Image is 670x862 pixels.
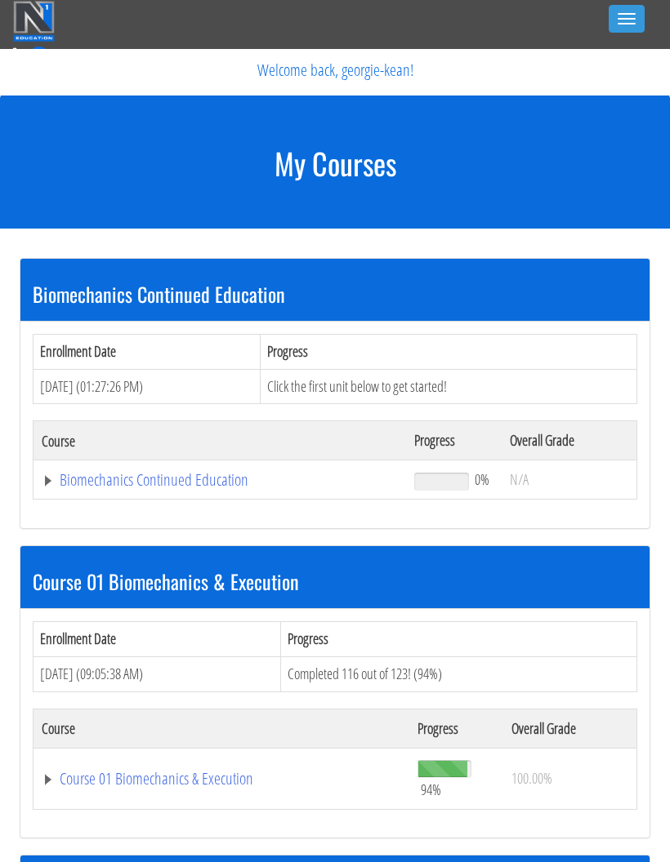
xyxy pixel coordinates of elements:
[13,50,657,91] p: Welcome back, georgie-kean!
[280,622,636,657] th: Progress
[503,748,637,809] td: 100.00%
[33,334,261,369] th: Enrollment Date
[29,47,49,67] span: 0
[502,460,637,500] td: N/A
[406,421,502,460] th: Progress
[409,709,503,748] th: Progress
[33,283,637,304] h3: Biomechanics Continued Education
[33,656,281,691] td: [DATE] (09:05:38 AM)
[475,470,489,488] span: 0%
[502,421,637,460] th: Overall Grade
[42,472,398,488] a: Biomechanics Continued Education
[33,421,406,460] th: Course
[33,369,261,404] td: [DATE] (01:27:26 PM)
[33,709,409,748] th: Course
[503,709,637,748] th: Overall Grade
[421,780,441,798] span: 94%
[261,334,637,369] th: Progress
[280,656,636,691] td: Completed 116 out of 123! (94%)
[13,1,55,42] img: n1-education
[261,369,637,404] td: Click the first unit below to get started!
[33,571,637,592] h3: Course 01 Biomechanics & Execution
[42,771,401,787] a: Course 01 Biomechanics & Execution
[33,622,281,657] th: Enrollment Date
[13,42,49,64] a: 0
